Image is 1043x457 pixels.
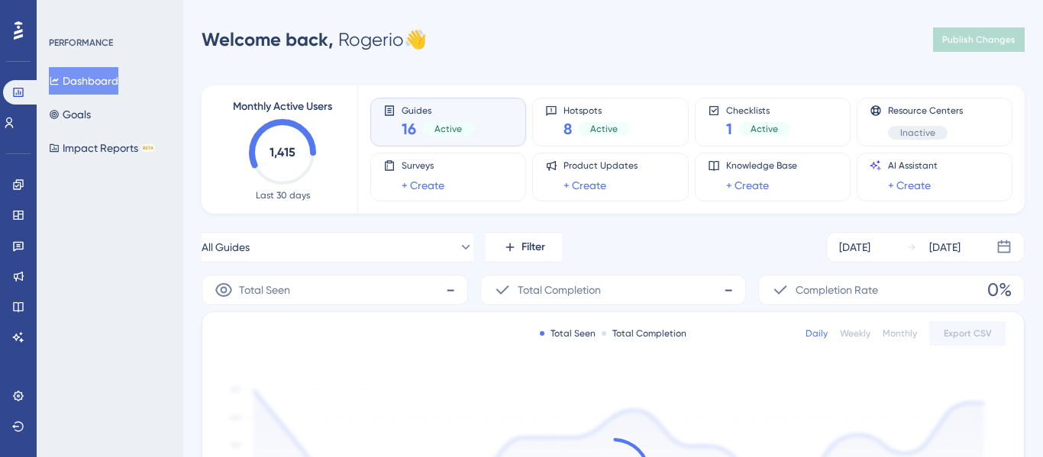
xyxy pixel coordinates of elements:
span: Filter [521,238,545,256]
span: Last 30 days [256,189,310,201]
span: All Guides [202,238,250,256]
div: [DATE] [839,238,870,256]
span: Inactive [900,127,935,139]
button: All Guides [202,232,473,262]
span: Welcome back, [202,28,334,50]
span: Total Completion [518,281,601,299]
button: Export CSV [929,321,1006,346]
span: 1 [726,118,732,140]
div: Rogerio 👋 [202,27,427,52]
span: AI Assistant [888,159,938,172]
span: 0% [987,278,1012,302]
span: Surveys [402,159,444,172]
span: Checklists [726,105,790,115]
span: Active [590,123,618,135]
a: + Create [888,176,931,195]
a: + Create [726,176,769,195]
div: Weekly [840,327,870,340]
span: Completion Rate [796,281,878,299]
button: Goals [49,101,91,128]
span: Publish Changes [942,34,1016,46]
span: - [446,278,455,302]
span: Product Updates [563,159,638,172]
span: Active [434,123,462,135]
a: + Create [402,176,444,195]
span: Resource Centers [888,105,963,117]
div: Total Seen [540,327,596,340]
div: Total Completion [602,327,686,340]
text: 1,415 [270,145,295,159]
span: 16 [402,118,416,140]
span: Knowledge Base [726,159,797,172]
div: Monthly [883,327,917,340]
span: Hotspots [563,105,630,115]
div: BETA [141,144,155,152]
button: Publish Changes [933,27,1025,52]
span: Export CSV [944,327,992,340]
span: - [724,278,733,302]
span: Guides [402,105,474,115]
button: Filter [486,232,562,262]
span: 8 [563,118,572,140]
span: Active [751,123,778,135]
button: Impact ReportsBETA [49,134,155,162]
span: Total Seen [239,281,290,299]
button: Dashboard [49,67,118,95]
div: PERFORMANCE [49,37,113,49]
span: Monthly Active Users [233,98,332,116]
a: + Create [563,176,606,195]
div: Daily [806,327,828,340]
div: [DATE] [929,238,961,256]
